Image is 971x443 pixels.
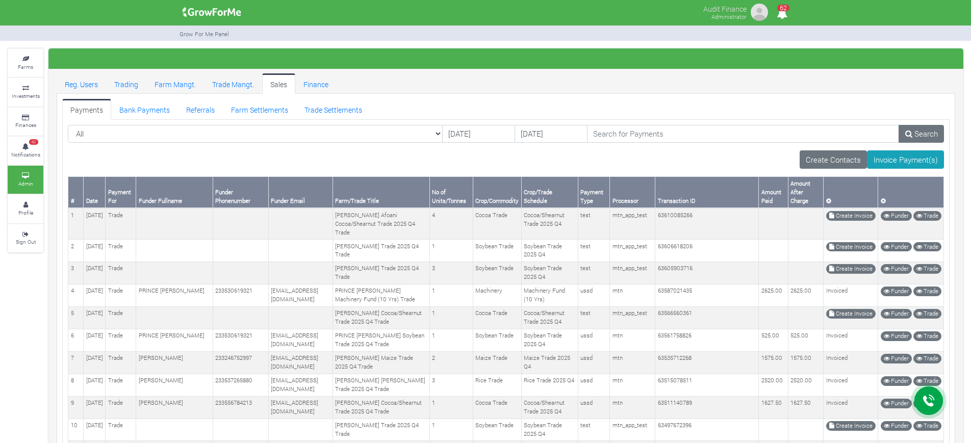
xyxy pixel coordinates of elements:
td: [DATE] [84,329,106,351]
td: 233556784213 [213,396,268,419]
a: Referrals [178,99,223,119]
th: Processor [610,177,655,208]
td: 9 [68,396,84,419]
td: PRINCE [PERSON_NAME] [136,284,213,306]
th: Transaction ID [655,177,759,208]
i: Notifications [772,2,792,25]
a: Create Invoice [826,309,876,319]
th: Crop/Trade Schedule [521,177,578,208]
td: 1575.00 [759,351,788,374]
a: Funder [881,421,912,431]
td: Maize Trade 2025 Q4 [521,351,578,374]
td: 1 [429,419,473,441]
td: Trade [106,306,136,329]
td: mtn [610,284,655,306]
td: 6 [68,329,84,351]
td: 63587021435 [655,284,759,306]
td: 1575.00 [788,351,823,374]
td: ussd [578,374,610,396]
small: Grow For Me Panel [180,30,229,38]
td: Trade [106,396,136,419]
small: Finances [15,121,36,128]
small: Sign Out [16,238,36,245]
td: [EMAIL_ADDRESS][DOMAIN_NAME] [268,351,333,374]
td: test [578,262,610,284]
td: [EMAIL_ADDRESS][DOMAIN_NAME] [268,374,333,396]
a: Investments [8,78,43,106]
td: Rice Trade 2025 Q4 [521,374,578,396]
td: [PERSON_NAME] [PERSON_NAME] Trade 2025 Q4 Trade [333,374,429,396]
td: 63605903716 [655,262,759,284]
a: Finances [8,108,43,136]
td: Invoiced [824,284,878,306]
td: 233530619321 [213,329,268,351]
th: No of Units/Tonnes [429,177,473,208]
td: Trade [106,329,136,351]
td: 233246752997 [213,351,268,374]
td: mtn [610,374,655,396]
td: test [578,419,610,441]
td: 1 [429,306,473,329]
td: 4 [429,208,473,239]
a: Finance [295,73,337,94]
td: mtn [610,351,655,374]
td: Soybean Trade [473,329,521,351]
td: Invoiced [824,351,878,374]
a: Admin [8,166,43,194]
img: growforme image [749,2,770,22]
td: [DATE] [84,262,106,284]
td: 7 [68,351,84,374]
td: ussd [578,329,610,351]
small: Investments [12,92,40,99]
td: 63497672396 [655,419,759,441]
td: 2520.00 [759,374,788,396]
a: Profile [8,195,43,223]
td: 63561758826 [655,329,759,351]
td: Cocoa Trade [473,208,521,239]
a: Farms [8,49,43,77]
a: Funder [881,354,912,363]
td: Soybean Trade 2025 Q4 [521,262,578,284]
a: Create Invoice [826,421,876,431]
a: Create Invoice [826,242,876,252]
td: [DATE] [84,419,106,441]
a: Trade [913,286,941,296]
td: 2625.00 [759,284,788,306]
a: Trade [913,264,941,274]
td: 63606618206 [655,240,759,262]
small: Profile [18,209,33,216]
td: mtn_app_test [610,208,655,239]
td: [PERSON_NAME] Cocoa/Shearnut Trade 2025 Q4 Trade [333,306,429,329]
td: [PERSON_NAME] [136,374,213,396]
td: 1627.50 [759,396,788,419]
a: Trade [913,421,941,431]
td: Soybean Trade [473,419,521,441]
td: [DATE] [84,208,106,239]
a: Search [899,125,944,143]
td: mtn [610,329,655,351]
td: [PERSON_NAME] Maize Trade 2025 Q4 Trade [333,351,429,374]
a: 62 [772,10,792,19]
td: Cocoa/Shearnut Trade 2025 Q4 [521,396,578,419]
small: Notifications [11,151,40,158]
p: Audit Finance [703,2,747,14]
td: 525.00 [788,329,823,351]
td: 1 [429,284,473,306]
td: PRINCE [PERSON_NAME] Soybean Trade 2025 Q4 Trade [333,329,429,351]
td: [PERSON_NAME] Trade 2025 Q4 Trade [333,262,429,284]
td: Cocoa/Shearnut Trade 2025 Q4 [521,306,578,329]
th: Date [84,177,106,208]
td: 525.00 [759,329,788,351]
img: growforme image [179,2,245,22]
td: [PERSON_NAME] Trade 2025 Q4 Trade [333,240,429,262]
td: 2 [429,351,473,374]
th: Funder Email [268,177,333,208]
td: Trade [106,262,136,284]
td: [PERSON_NAME] [136,396,213,419]
a: Funder [881,331,912,341]
td: Machinery Fund (10 Yrs) [521,284,578,306]
td: 63566560361 [655,306,759,329]
a: Trade Mangt. [204,73,262,94]
a: Funder [881,309,912,319]
td: Invoiced [824,374,878,396]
